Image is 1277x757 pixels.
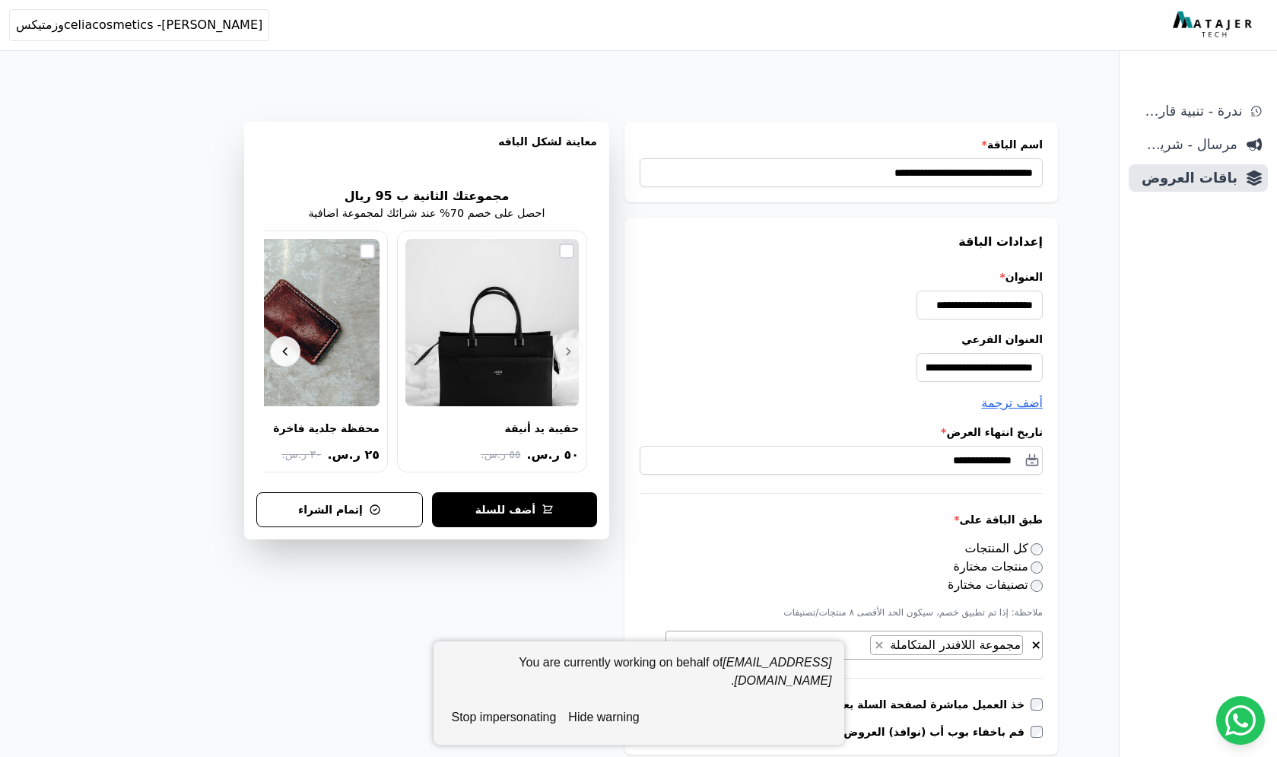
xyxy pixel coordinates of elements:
div: You are currently working on behalf of . [446,654,832,702]
img: حقيبة يد أنيقة [405,239,579,406]
span: أضف ترجمة [981,396,1043,410]
button: hide warning [562,702,645,733]
span: ٥٠ ر.س. [526,446,579,464]
h3: معاينة لشكل الباقه [256,134,597,167]
li: مجموعة اللافندر المتكاملة [870,635,1023,655]
label: العنوان الفرعي [640,332,1043,347]
span: مجموعة اللافندر المتكاملة [886,638,1022,652]
button: Next [270,336,300,367]
span: باقات العروض [1135,167,1237,189]
label: خذ العميل مباشرة لصفحة السلة بعد اضافة المنتج [767,697,1031,712]
button: Remove item [871,636,887,654]
span: ٣٠ ر.س. [281,447,321,463]
label: قم باخفاء بوب أب (نوافذ) العروض الخاصة بسلة من صفحة المنتج [684,724,1031,740]
span: ندرة - تنبية قارب علي النفاذ [1135,100,1242,122]
label: كل المنتجات [965,541,1044,555]
span: مرسال - شريط دعاية [1135,134,1237,155]
label: طبق الباقة على [640,512,1043,527]
input: كل المنتجات [1031,543,1043,555]
label: منتجات مختارة [954,559,1043,574]
h2: مجموعتك الثانية ب 95 ريال [345,187,510,205]
label: العنوان [640,269,1043,285]
span: ٢٥ ر.س. [327,446,380,464]
input: منتجات مختارة [1031,561,1043,574]
button: stop impersonating [446,702,563,733]
label: تاريخ انتهاء العرض [640,425,1043,440]
div: محفظة جلدية فاخرة [273,421,380,435]
button: celiacosmetics -[PERSON_NAME]وزمتيكس [9,9,269,41]
label: تصنيفات مختارة [948,577,1043,592]
label: اسم الباقة [640,137,1043,152]
span: celiacosmetics -[PERSON_NAME]وزمتيكس [16,16,262,34]
span: × [1031,638,1041,652]
img: محفظة جلدية فاخرة [206,239,380,406]
img: MatajerTech Logo [1173,11,1256,39]
span: × [874,638,884,652]
button: قم بإزالة كل العناصر [1031,635,1042,650]
input: تصنيفات مختارة [1031,580,1043,592]
p: احصل على خصم 70% عند شرائك لمجموعة اضافية [309,205,545,222]
textarea: Search [857,637,866,655]
span: ٥٥ ر.س. [481,447,520,463]
em: [EMAIL_ADDRESS][DOMAIN_NAME] [723,656,831,687]
button: أضف للسلة [432,492,597,527]
h3: إعدادات الباقة [640,233,1043,251]
button: إتمام الشراء [256,492,423,527]
div: حقيبة يد أنيقة [504,421,579,435]
button: Previous [553,336,583,367]
button: أضف ترجمة [981,394,1043,412]
p: ملاحظة: إذا تم تطبيق خصم، سيكون الحد الأقصى ٨ منتجات/تصنيفات [640,606,1043,619]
